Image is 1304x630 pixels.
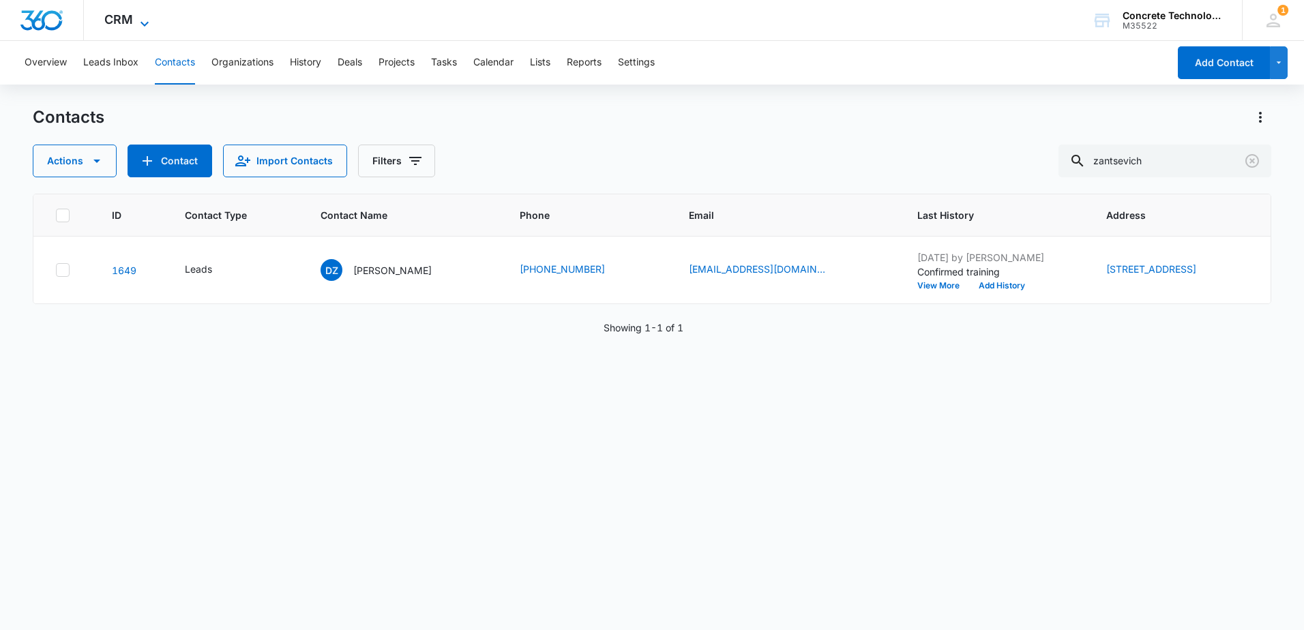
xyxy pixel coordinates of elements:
button: Reports [567,41,602,85]
span: 1 [1277,5,1288,16]
button: Tasks [431,41,457,85]
button: Filters [358,145,435,177]
a: [EMAIL_ADDRESS][DOMAIN_NAME] [689,262,825,276]
button: Leads Inbox [83,41,138,85]
span: Email [689,208,865,222]
button: Organizations [211,41,273,85]
button: Projects [379,41,415,85]
a: Navigate to contact details page for Dzemetry Zantsevich [112,265,136,276]
button: Import Contacts [223,145,347,177]
p: [DATE] by [PERSON_NAME] [917,250,1073,265]
button: History [290,41,321,85]
a: [STREET_ADDRESS] [1106,263,1196,275]
span: Phone [520,208,636,222]
button: Add Contact [128,145,212,177]
button: Contacts [155,41,195,85]
span: Last History [917,208,1054,222]
button: View More [917,282,969,290]
button: Lists [530,41,550,85]
input: Search Contacts [1058,145,1271,177]
div: account id [1123,21,1222,31]
div: Contact Name - Dzemetry Zantsevich - Select to Edit Field [321,259,456,281]
div: account name [1123,10,1222,21]
button: Calendar [473,41,514,85]
span: DZ [321,259,342,281]
p: Showing 1-1 of 1 [604,320,683,335]
span: ID [112,208,133,222]
button: Deals [338,41,362,85]
div: Leads [185,262,212,276]
div: Email - rsmpros@gmail.com - Select to Edit Field [689,262,850,278]
p: [PERSON_NAME] [353,263,432,277]
span: Address [1106,208,1229,222]
button: Add History [969,282,1035,290]
button: Actions [1249,106,1271,128]
a: [PHONE_NUMBER] [520,262,605,276]
div: notifications count [1277,5,1288,16]
div: Contact Type - Leads - Select to Edit Field [185,262,237,278]
span: CRM [104,12,133,27]
div: Address - 2005 57th Ave W 10484, Bradenton, FL, 34282 - Select to Edit Field [1106,262,1221,278]
h1: Contacts [33,107,104,127]
button: Actions [33,145,117,177]
p: Confirmed training [917,265,1073,279]
button: Add Contact [1178,46,1270,79]
button: Overview [25,41,67,85]
div: Phone - (904) 510-1540 - Select to Edit Field [520,262,629,278]
span: Contact Type [185,208,268,222]
button: Clear [1241,150,1263,172]
span: Contact Name [321,208,467,222]
button: Settings [618,41,655,85]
